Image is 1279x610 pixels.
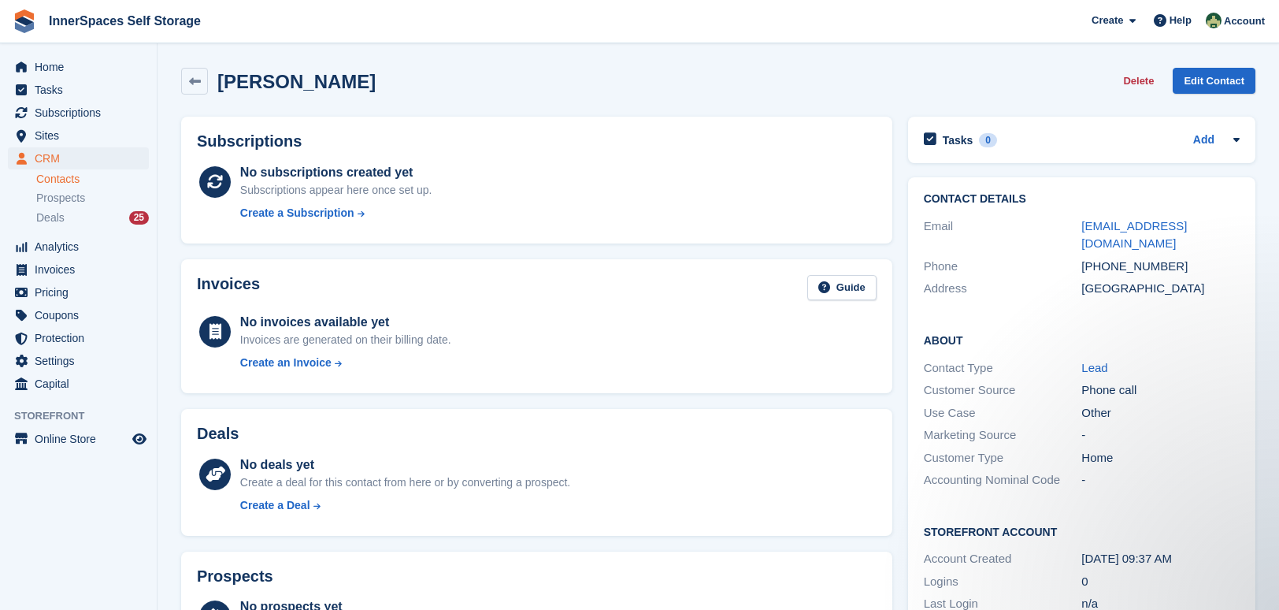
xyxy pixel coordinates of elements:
[36,210,149,226] a: Deals 25
[8,102,149,124] a: menu
[1117,68,1160,94] button: Delete
[240,355,451,371] a: Create an Invoice
[1081,219,1187,251] a: [EMAIL_ADDRESS][DOMAIN_NAME]
[240,497,310,514] div: Create a Deal
[217,71,376,92] h2: [PERSON_NAME]
[36,190,149,206] a: Prospects
[240,163,432,182] div: No subscriptions created yet
[924,280,1082,298] div: Address
[943,133,973,147] h2: Tasks
[1081,381,1240,400] div: Phone call
[924,193,1240,206] h2: Contact Details
[35,147,129,169] span: CRM
[924,332,1240,348] h2: About
[240,355,332,371] div: Create an Invoice
[35,304,129,326] span: Coupons
[36,172,149,187] a: Contacts
[35,102,129,124] span: Subscriptions
[197,132,877,151] h2: Subscriptions
[1170,13,1192,28] span: Help
[240,497,570,514] a: Create a Deal
[240,456,570,474] div: No deals yet
[1081,280,1240,298] div: [GEOGRAPHIC_DATA]
[1081,550,1240,568] div: [DATE] 09:37 AM
[240,205,354,221] div: Create a Subscription
[35,125,129,147] span: Sites
[979,133,997,147] div: 0
[1173,68,1255,94] a: Edit Contact
[35,236,129,258] span: Analytics
[35,428,129,450] span: Online Store
[8,327,149,349] a: menu
[1081,573,1240,591] div: 0
[197,275,260,301] h2: Invoices
[924,471,1082,489] div: Accounting Nominal Code
[1193,132,1214,150] a: Add
[129,211,149,225] div: 25
[8,79,149,101] a: menu
[35,327,129,349] span: Protection
[8,350,149,372] a: menu
[43,8,207,34] a: InnerSpaces Self Storage
[1081,361,1107,374] a: Lead
[1081,449,1240,467] div: Home
[8,125,149,147] a: menu
[35,350,129,372] span: Settings
[240,205,432,221] a: Create a Subscription
[924,258,1082,276] div: Phone
[35,56,129,78] span: Home
[1092,13,1123,28] span: Create
[924,550,1082,568] div: Account Created
[924,523,1240,539] h2: Storefront Account
[924,404,1082,422] div: Use Case
[924,359,1082,378] div: Contact Type
[924,218,1082,253] div: Email
[8,259,149,281] a: menu
[8,147,149,169] a: menu
[1081,471,1240,489] div: -
[35,79,129,101] span: Tasks
[240,313,451,332] div: No invoices available yet
[240,182,432,199] div: Subscriptions appear here once set up.
[14,408,157,424] span: Storefront
[240,474,570,491] div: Create a deal for this contact from here or by converting a prospect.
[1206,13,1222,28] img: Paula Amey
[36,210,65,225] span: Deals
[35,281,129,303] span: Pricing
[8,236,149,258] a: menu
[13,9,36,33] img: stora-icon-8386f47178a22dfd0bd8f6a31ec36ba5ce8667c1dd55bd0f319d3a0aa187defe.svg
[8,428,149,450] a: menu
[8,373,149,395] a: menu
[8,281,149,303] a: menu
[8,56,149,78] a: menu
[1081,426,1240,444] div: -
[130,430,149,448] a: Preview store
[1081,258,1240,276] div: [PHONE_NUMBER]
[924,381,1082,400] div: Customer Source
[197,567,273,586] h2: Prospects
[35,259,129,281] span: Invoices
[924,426,1082,444] div: Marketing Source
[240,332,451,348] div: Invoices are generated on their billing date.
[924,573,1082,591] div: Logins
[1081,404,1240,422] div: Other
[924,449,1082,467] div: Customer Type
[36,191,85,206] span: Prospects
[8,304,149,326] a: menu
[1224,13,1265,29] span: Account
[35,373,129,395] span: Capital
[807,275,877,301] a: Guide
[197,425,239,443] h2: Deals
